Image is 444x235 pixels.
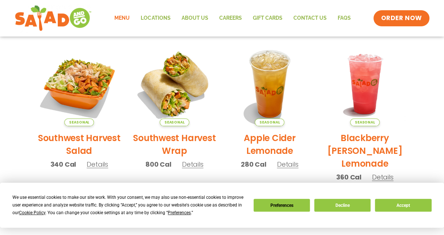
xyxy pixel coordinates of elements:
[109,10,135,27] a: Menu
[182,160,204,169] span: Details
[145,159,171,169] span: 800 Cal
[109,10,356,27] nav: Menu
[314,199,371,212] button: Decline
[176,10,213,27] a: About Us
[37,42,122,126] img: Product photo for Southwest Harvest Salad
[372,173,394,182] span: Details
[160,118,189,126] span: Seasonal
[228,132,312,157] h2: Apple Cider Lemonade
[375,199,431,212] button: Accept
[228,42,312,126] img: Product photo for Apple Cider Lemonade
[254,199,310,212] button: Preferences
[12,194,244,217] div: We use essential cookies to make our site work. With your consent, we may also use non-essential ...
[64,118,94,126] span: Seasonal
[135,10,176,27] a: Locations
[381,14,422,23] span: ORDER NOW
[336,172,361,182] span: 360 Cal
[288,10,332,27] a: Contact Us
[277,160,299,169] span: Details
[241,159,266,169] span: 280 Cal
[247,10,288,27] a: GIFT CARDS
[15,4,92,33] img: new-SAG-logo-768×292
[323,42,407,126] img: Product photo for Blackberry Bramble Lemonade
[87,160,108,169] span: Details
[168,210,191,215] span: Preferences
[132,132,217,157] h2: Southwest Harvest Wrap
[50,159,76,169] span: 340 Cal
[255,118,284,126] span: Seasonal
[213,10,247,27] a: Careers
[323,132,407,170] h2: Blackberry [PERSON_NAME] Lemonade
[350,118,380,126] span: Seasonal
[332,10,356,27] a: FAQs
[37,132,122,157] h2: Southwest Harvest Salad
[132,42,217,126] img: Product photo for Southwest Harvest Wrap
[19,210,45,215] span: Cookie Policy
[373,10,429,26] a: ORDER NOW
